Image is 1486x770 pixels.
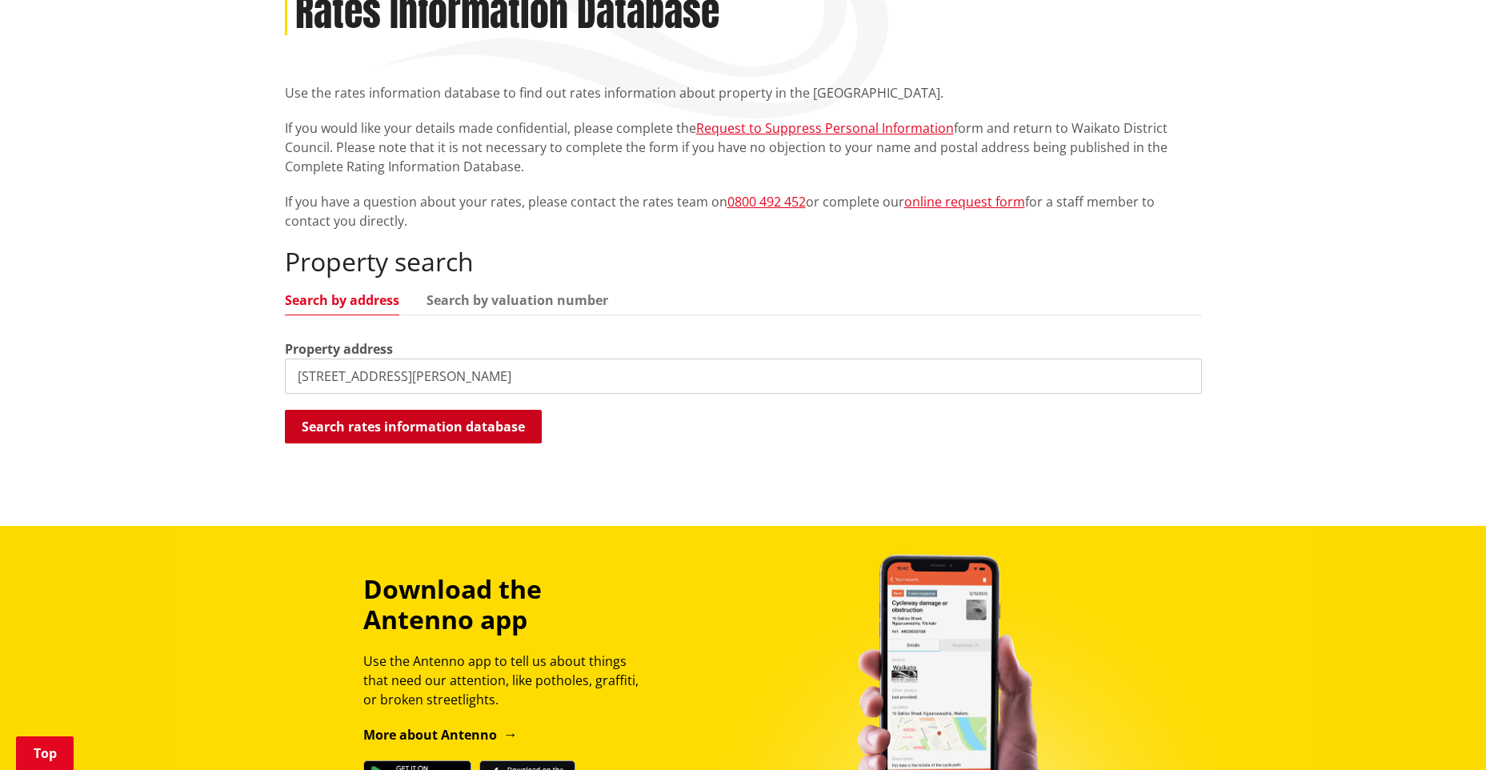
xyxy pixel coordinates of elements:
a: Search by address [285,294,399,307]
p: If you have a question about your rates, please contact the rates team on or complete our for a s... [285,192,1202,231]
a: Top [16,736,74,770]
a: 0800 492 452 [727,193,806,211]
h3: Download the Antenno app [363,574,653,636]
input: e.g. Duke Street NGARUAWAHIA [285,359,1202,394]
p: Use the rates information database to find out rates information about property in the [GEOGRAPHI... [285,83,1202,102]
label: Property address [285,339,393,359]
a: Request to Suppress Personal Information [696,119,954,137]
a: More about Antenno [363,726,518,744]
iframe: Messenger Launcher [1412,703,1470,760]
h2: Property search [285,247,1202,277]
a: online request form [904,193,1025,211]
button: Search rates information database [285,410,542,443]
a: Search by valuation number [427,294,608,307]
p: If you would like your details made confidential, please complete the form and return to Waikato ... [285,118,1202,176]
p: Use the Antenno app to tell us about things that need our attention, like potholes, graffiti, or ... [363,652,653,709]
